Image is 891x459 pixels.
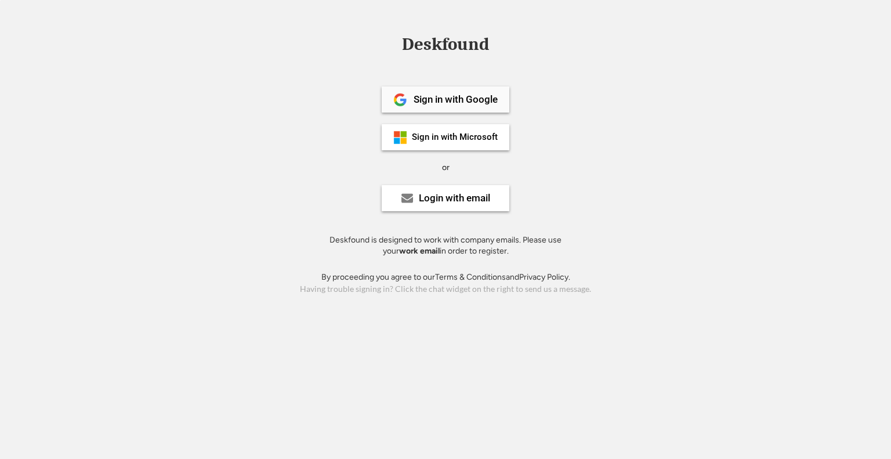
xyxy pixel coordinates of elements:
[315,234,576,257] div: Deskfound is designed to work with company emails. Please use your in order to register.
[393,131,407,144] img: ms-symbollockup_mssymbol_19.png
[393,93,407,107] img: 1024px-Google__G__Logo.svg.png
[412,133,498,142] div: Sign in with Microsoft
[435,272,506,282] a: Terms & Conditions
[414,95,498,104] div: Sign in with Google
[419,193,490,203] div: Login with email
[519,272,570,282] a: Privacy Policy.
[321,272,570,283] div: By proceeding you agree to our and
[399,246,440,256] strong: work email
[442,162,450,174] div: or
[396,35,495,53] div: Deskfound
